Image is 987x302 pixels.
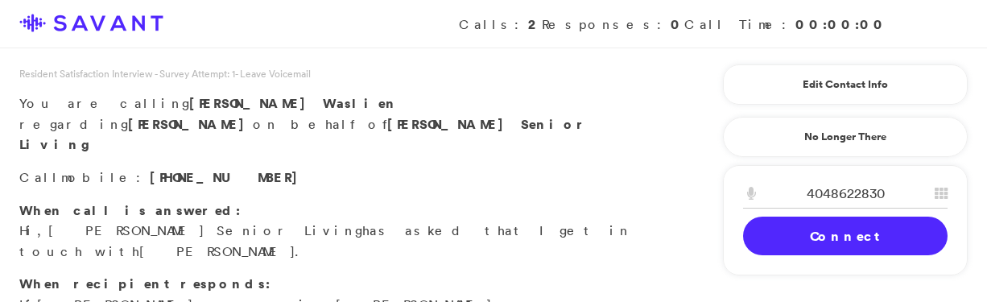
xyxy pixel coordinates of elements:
span: [PERSON_NAME] Senior Living [48,222,362,238]
strong: When call is answered: [19,201,241,219]
strong: 2 [528,15,542,33]
strong: 00:00:00 [795,15,887,33]
a: Edit Contact Info [743,72,948,97]
p: Call : [19,168,662,188]
strong: When recipient responds: [19,275,270,292]
a: No Longer There [723,117,968,157]
span: Waslien [323,94,399,112]
span: Resident Satisfaction Interview - Survey Attempt: 1 - Leave Voicemail [19,67,311,81]
p: Hi, has asked that I get in touch with . [19,201,662,263]
strong: 0 [671,15,684,33]
p: You are calling regarding on behalf of [19,93,662,155]
strong: [PERSON_NAME] [128,115,253,133]
span: [PERSON_NAME] [189,94,314,112]
a: Connect [743,217,948,255]
span: [PHONE_NUMBER] [150,168,306,186]
span: [PERSON_NAME] [139,243,295,259]
span: mobile [61,169,136,185]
